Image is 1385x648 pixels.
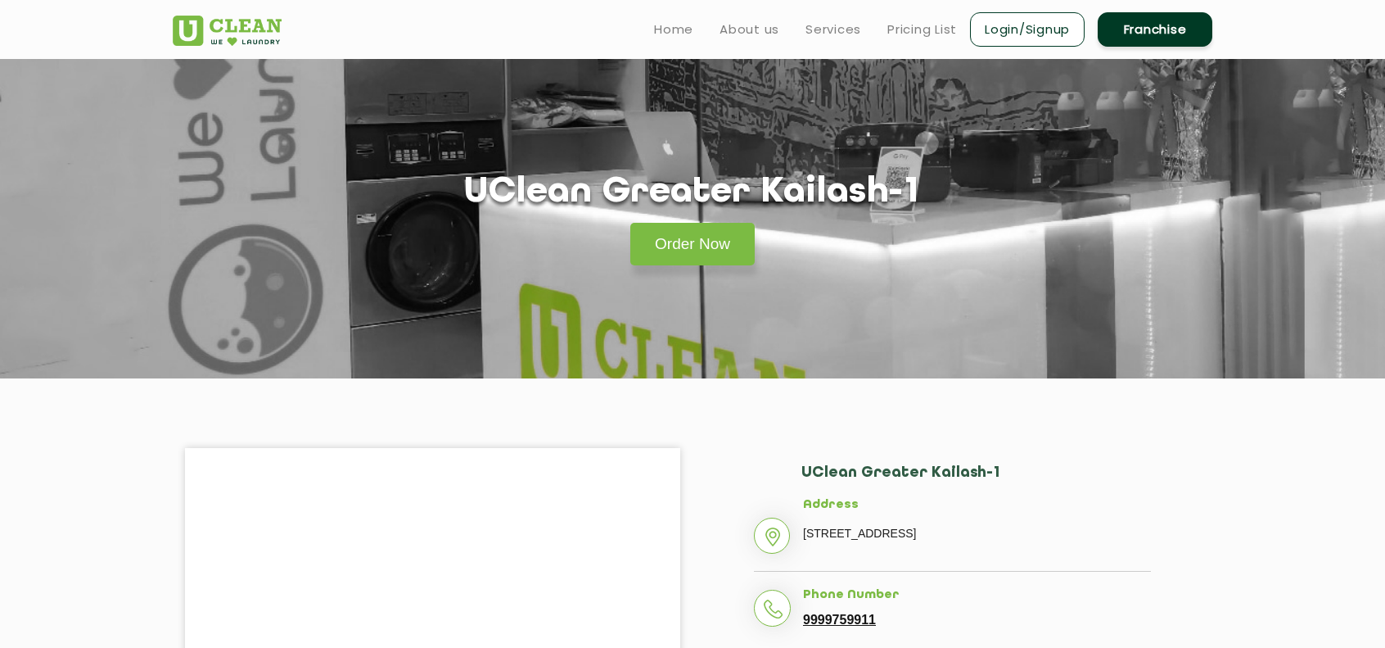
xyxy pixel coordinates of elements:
a: Pricing List [887,20,957,39]
h5: Address [803,498,1151,513]
h2: UClean Greater Kailash-1 [801,464,1151,498]
a: About us [720,20,779,39]
a: Franchise [1098,12,1212,47]
a: Home [654,20,693,39]
h1: UClean Greater Kailash-1 [464,172,922,214]
a: Login/Signup [970,12,1085,47]
a: 9999759911 [803,613,876,628]
h5: Phone Number [803,588,1151,603]
a: Services [805,20,861,39]
a: Order Now [630,223,755,265]
img: UClean Laundry and Dry Cleaning [173,16,282,46]
p: [STREET_ADDRESS] [803,521,1151,546]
